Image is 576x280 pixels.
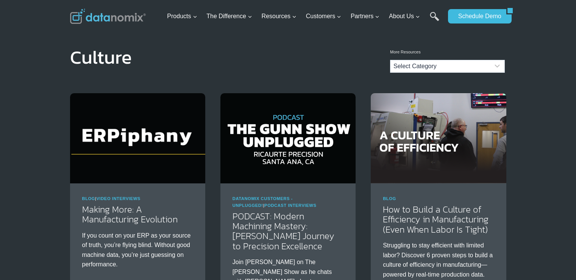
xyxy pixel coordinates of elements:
span: The Difference [206,11,252,21]
img: How to Build a Culture of Efficiency in Manufacturing (Even When Labor Is Tight) [371,93,506,183]
span: About Us [389,11,420,21]
a: Blog [82,196,95,201]
span: | [233,196,317,208]
a: Datanomix Customers - Unplugged! [233,196,293,208]
span: Products [167,11,197,21]
a: Schedule Demo [448,9,506,23]
a: Search [430,12,439,29]
a: Making More: A Manufacturing Evolution [82,203,178,226]
span: Customers [306,11,341,21]
img: Hernan Ricaurte Get's Unplugged on The Gunn Show Podcast. [220,93,356,183]
span: Resources [262,11,297,21]
a: Video Interviews [97,196,140,201]
img: ERPiphany - The moment you realize your ERP won’t give you the answers you need to make more. [70,93,205,183]
nav: Primary Navigation [164,4,444,29]
p: More Resources [390,49,505,56]
img: Datanomix [70,9,146,24]
a: How to Build a Culture of Efficiency in Manufacturing (Even When Labor Is Tight) [383,203,489,236]
span: | [82,196,140,201]
p: Struggling to stay efficient with limited labor? Discover 6 proven steps to build a culture of ef... [383,241,494,279]
h1: Culture [70,52,132,63]
span: Partners [351,11,379,21]
a: Blog [383,196,396,201]
a: PODCAST: Modern Machining Mastery: [PERSON_NAME] Journey to Precision Excellence [233,210,334,253]
a: Podcast Interviews [264,203,316,208]
p: If you count on your ERP as your source of truth, you’re flying blind. Without good machine data,... [82,231,193,269]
